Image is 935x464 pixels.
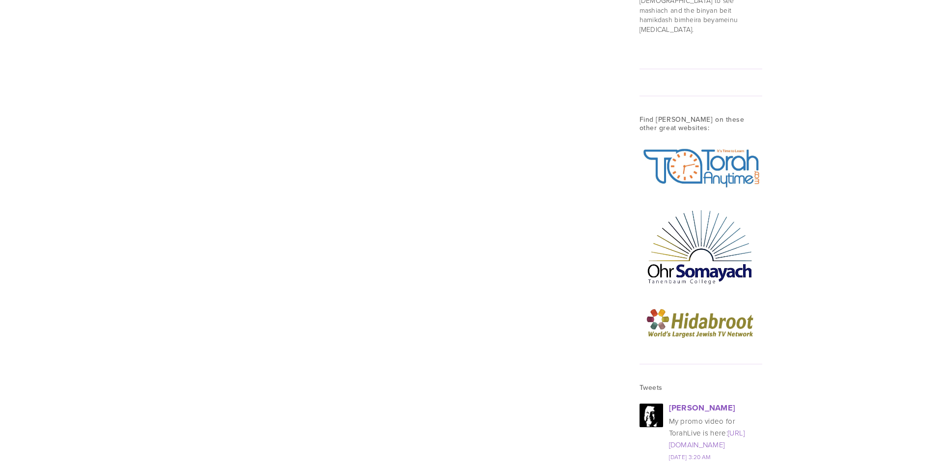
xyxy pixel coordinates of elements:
img: TorahAnytimeAlpha.jpg [640,144,762,191]
a: [PERSON_NAME] [669,402,736,413]
a: [DATE] 3:20 AM [669,453,711,461]
img: logo_en.png [640,300,762,345]
img: OhrSomayach Logo [640,203,762,289]
h3: Find [PERSON_NAME] on these other great websites: [640,115,762,132]
img: gkDPMaBV_normal.jpg [640,404,663,427]
h3: Tweets [640,383,762,392]
div: My promo video for TorahLive is here: [669,415,762,451]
